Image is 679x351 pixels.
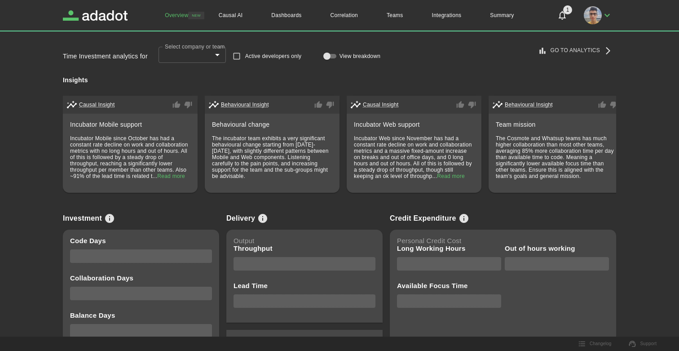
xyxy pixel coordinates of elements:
h4: Insights [63,76,616,84]
p: Long Working Hours [397,244,466,252]
a: Support [624,337,662,351]
button: Changelog [573,337,617,351]
p: Balance Days [70,311,115,319]
p: Behavioural change [212,121,332,128]
p: Incubator Mobile support [70,121,190,128]
span: ut. The increase in out of office hours is caused by frequent "hostdesk" full-day out of office e... [437,173,465,179]
button: View info on metrics [456,211,472,226]
p: Causal are the insights that are generated by analysing the causal relations of variables using C... [363,102,399,108]
span: controlled [322,51,332,62]
span: Developers only [228,48,245,65]
p: Team mission [496,121,616,128]
p: Behavioural are the insights that are not related to a recent anomaly or change but with the gene... [505,102,553,108]
button: groussosDev [580,4,616,27]
p: Time Investment analytics for [63,53,148,60]
button: Notifications [551,4,573,26]
button: View info on metrics [102,211,117,226]
p: Delivery [226,214,255,222]
p: The Cosmote and Whatsup teams has much higher collaboration than most other teams, averaging 85% ... [496,135,616,179]
span: o the time spent working on the tasks. This might indicate an increased complexity of the tasks, ... [157,173,185,179]
button: View info on metrics [255,211,270,226]
p: Causal are the insights that are generated by analysing the causal relations of variables using C... [79,102,115,108]
a: Adadot Homepage [63,10,128,21]
p: Available Focus Time [397,282,468,289]
label: As developers are regarded the ones that did at least one commit 10% of the working days of the p... [228,47,309,66]
p: Personal Credit Cost [397,237,609,244]
p: Incubator Web since November has had a constant rate decline on work and collaboration metrics an... [354,135,474,179]
span: 1 [563,5,572,14]
p: The incubator team exhibits a very significant behavioural change starting from [DATE]-[DATE], wi... [212,135,332,179]
p: Throughput [234,244,273,252]
p: Credit Expenditure [390,214,456,222]
p: Output [234,237,375,244]
p: Collaboration Days [70,274,133,282]
img: groussosDev [584,6,602,24]
p: Incubator Mobile since October has had a constant rate decline on work and collaboration metrics ... [70,135,190,179]
p: Out of hours working [505,244,575,252]
p: Active developers only [245,52,302,60]
p: View breakdown [339,52,380,60]
p: Incubator Web support [354,121,474,128]
p: Code Days [70,237,106,244]
p: Behavioural are the insights that are not related to a recent anomaly or change but with the gene... [221,102,269,108]
p: Investment [63,214,102,222]
p: Lead Time [234,282,268,289]
a: Go to Analytics [536,43,616,58]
